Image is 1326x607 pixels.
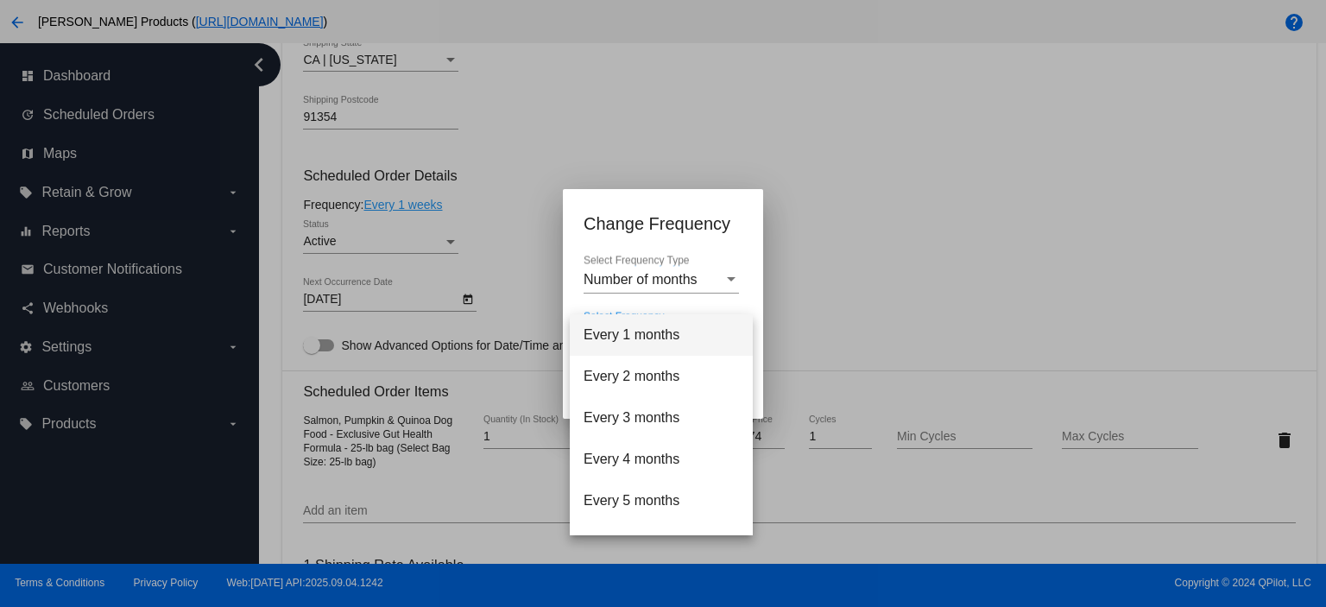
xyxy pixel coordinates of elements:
[584,480,739,522] span: Every 5 months
[584,356,739,397] span: Every 2 months
[584,522,739,563] span: Every 6 months
[584,439,739,480] span: Every 4 months
[584,314,739,356] span: Every 1 months
[584,397,739,439] span: Every 3 months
